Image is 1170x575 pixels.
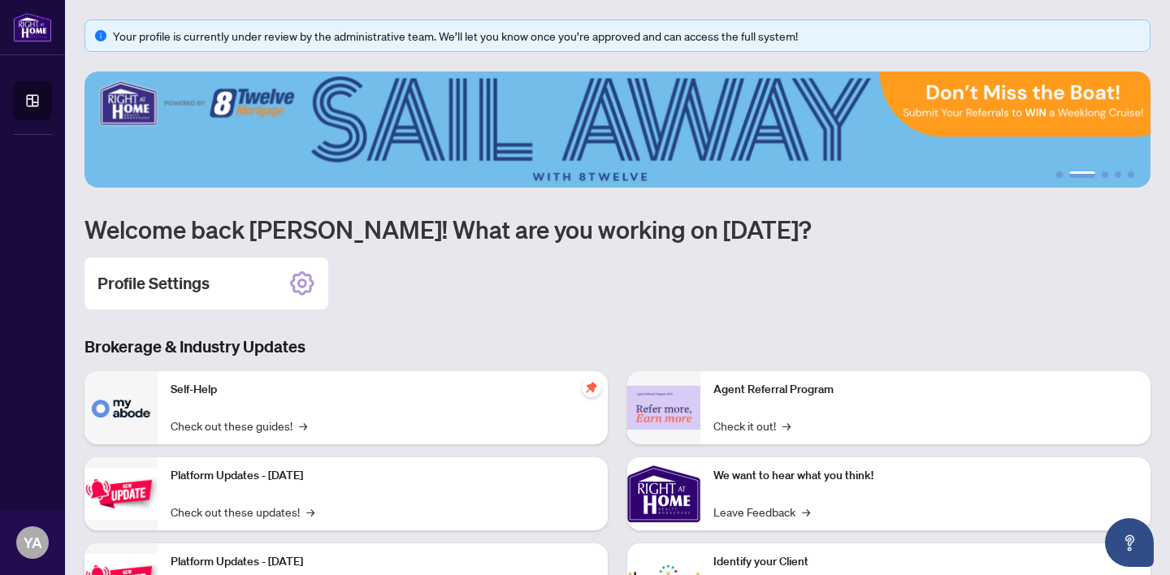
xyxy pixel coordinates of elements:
h3: Brokerage & Industry Updates [84,335,1150,358]
img: Self-Help [84,371,158,444]
p: Identify your Client [713,553,1137,571]
button: 3 [1102,171,1108,178]
button: 2 [1069,171,1095,178]
img: Agent Referral Program [627,386,700,430]
a: Check out these updates!→ [171,503,314,521]
div: Your profile is currently under review by the administrative team. We’ll let you know once you’re... [113,27,1140,45]
p: Self-Help [171,381,595,399]
span: → [306,503,314,521]
span: info-circle [95,30,106,41]
button: 1 [1056,171,1063,178]
span: → [802,503,810,521]
img: logo [13,12,52,42]
p: Platform Updates - [DATE] [171,553,595,571]
a: Check out these guides!→ [171,417,307,434]
a: Check it out!→ [713,417,791,434]
img: Platform Updates - July 21, 2025 [84,468,158,519]
button: Open asap [1105,518,1154,567]
img: We want to hear what you think! [627,457,700,530]
p: Agent Referral Program [713,381,1137,399]
span: YA [24,531,42,554]
img: Slide 1 [84,71,1150,188]
h1: Welcome back [PERSON_NAME]! What are you working on [DATE]? [84,214,1150,244]
span: → [782,417,791,434]
span: pushpin [582,378,601,397]
p: Platform Updates - [DATE] [171,467,595,485]
span: → [299,417,307,434]
a: Leave Feedback→ [713,503,810,521]
h2: Profile Settings [97,272,210,295]
button: 4 [1115,171,1121,178]
button: 5 [1128,171,1134,178]
p: We want to hear what you think! [713,467,1137,485]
